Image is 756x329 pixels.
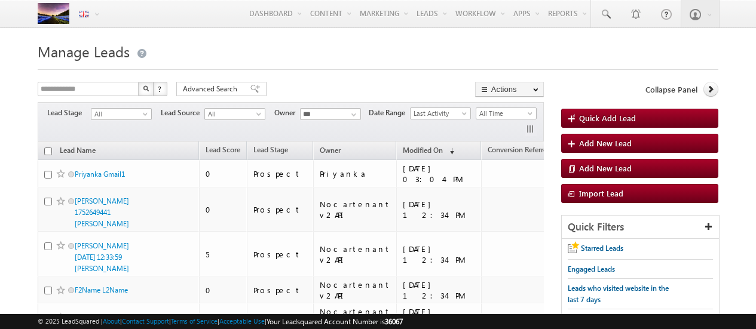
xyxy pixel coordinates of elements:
[476,107,537,119] a: All Time
[75,196,129,228] a: [PERSON_NAME] 1752649441 [PERSON_NAME]
[253,312,308,322] div: Prospect
[403,146,443,155] span: Modified On
[488,145,564,154] span: Conversion Referrer URL
[75,170,125,179] a: Priyanka Gmail1
[320,146,341,155] span: Owner
[581,244,623,253] span: Starred Leads
[403,306,476,328] div: [DATE] 12:34 PM
[47,107,91,118] span: Lead Stage
[445,146,454,156] span: (sorted descending)
[410,107,471,119] a: Last Activity
[274,107,300,118] span: Owner
[475,82,544,97] button: Actions
[200,143,246,159] a: Lead Score
[476,108,533,119] span: All Time
[204,108,265,120] a: All
[206,249,241,260] div: 5
[103,317,120,325] a: About
[397,143,460,159] a: Modified On (sorted descending)
[206,285,241,296] div: 0
[38,316,403,327] span: © 2025 LeadSquared | | | | |
[143,85,149,91] img: Search
[482,143,570,159] a: Conversion Referrer URL
[320,306,391,328] div: Nocartenant v2API
[320,244,391,265] div: Nocartenant v2API
[403,199,476,220] div: [DATE] 12:34 PM
[253,168,308,179] div: Prospect
[158,84,163,94] span: ?
[579,188,623,198] span: Import Lead
[403,244,476,265] div: [DATE] 12:34 PM
[75,241,129,273] a: [PERSON_NAME] [DATE] 12:33:59 [PERSON_NAME]
[75,313,128,322] a: F1Name L1Name
[206,204,241,215] div: 0
[54,144,102,159] a: Lead Name
[579,163,632,173] span: Add New Lead
[91,109,148,119] span: All
[579,113,636,123] span: Quick Add Lead
[403,163,476,185] div: [DATE] 03:04 PM
[562,216,719,239] div: Quick Filters
[171,317,218,325] a: Terms of Service
[153,82,167,96] button: ?
[579,138,632,148] span: Add New Lead
[403,279,476,301] div: [DATE] 12:34 PM
[411,108,467,119] span: Last Activity
[369,107,410,118] span: Date Range
[38,3,69,24] img: Custom Logo
[183,84,241,94] span: Advanced Search
[253,285,308,296] div: Prospect
[345,109,360,121] a: Show All Items
[38,42,130,61] span: Manage Leads
[568,284,669,304] span: Leads who visited website in the last 7 days
[568,265,615,273] span: Engaged Leads
[206,312,241,322] div: 0
[253,204,308,215] div: Prospect
[253,249,308,260] div: Prospect
[205,109,262,119] span: All
[206,145,240,154] span: Lead Score
[320,279,391,301] div: Nocartenant v2API
[91,108,152,120] a: All
[206,168,241,179] div: 0
[320,199,391,220] div: Nocartenant v2API
[267,317,403,326] span: Your Leadsquared Account Number is
[75,285,128,294] a: F2Name L2Name
[161,107,204,118] span: Lead Source
[385,317,403,326] span: 36067
[122,317,169,325] a: Contact Support
[320,168,391,179] div: Priyanka
[253,145,288,154] span: Lead Stage
[219,317,265,325] a: Acceptable Use
[645,84,697,95] span: Collapse Panel
[247,143,294,159] a: Lead Stage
